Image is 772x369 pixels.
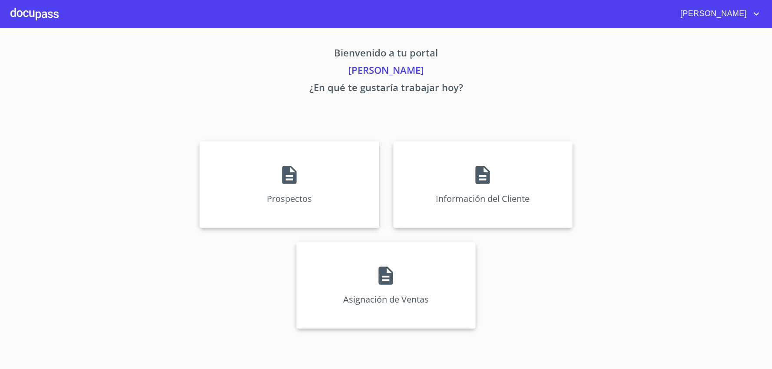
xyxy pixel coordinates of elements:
[436,193,530,204] p: Información del Cliente
[674,7,751,21] span: [PERSON_NAME]
[343,293,429,305] p: Asignación de Ventas
[674,7,762,21] button: account of current user
[119,46,654,63] p: Bienvenido a tu portal
[267,193,312,204] p: Prospectos
[119,80,654,98] p: ¿En qué te gustaría trabajar hoy?
[119,63,654,80] p: [PERSON_NAME]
